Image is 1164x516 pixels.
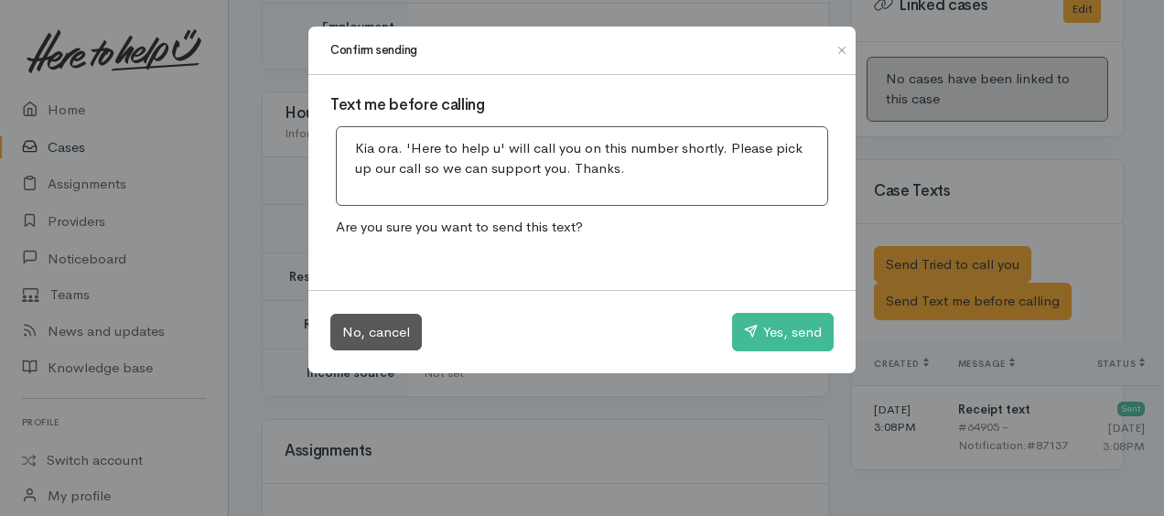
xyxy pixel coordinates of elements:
[330,97,834,114] h3: Text me before calling
[330,41,417,59] h1: Confirm sending
[827,39,857,61] button: Close
[330,314,422,351] button: No, cancel
[330,211,834,243] p: Are you sure you want to send this text?
[355,138,809,179] p: Kia ora. 'Here to help u' will call you on this number shortly. Please pick up our call so we can...
[732,313,834,351] button: Yes, send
